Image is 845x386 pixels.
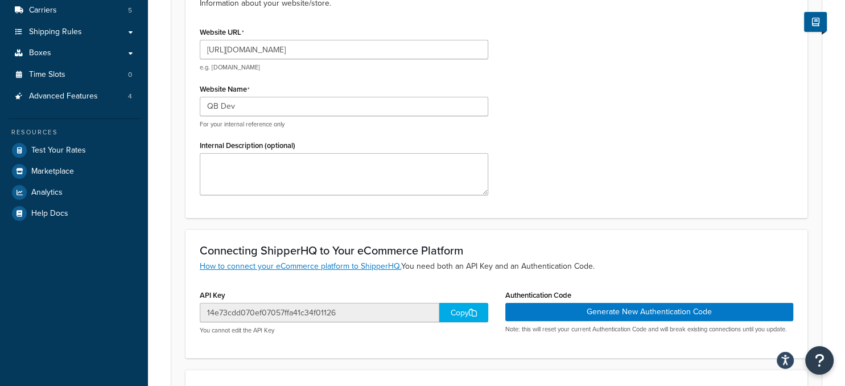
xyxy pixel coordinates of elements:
span: Analytics [31,188,63,198]
a: Marketplace [9,161,139,182]
a: Help Docs [9,203,139,224]
p: You need both an API Key and an Authentication Code. [200,260,793,273]
div: Resources [9,128,139,137]
span: Advanced Features [29,92,98,101]
label: API Key [200,291,225,299]
label: Website URL [200,28,244,37]
button: Open Resource Center [805,346,834,375]
span: 5 [128,6,132,15]
h3: Connecting ShipperHQ to Your eCommerce Platform [200,244,793,257]
p: Note: this will reset your current Authentication Code and will break existing connections until ... [505,325,794,334]
a: Shipping Rules [9,22,139,43]
span: Test Your Rates [31,146,86,155]
span: Shipping Rules [29,27,82,37]
a: How to connect your eCommerce platform to ShipperHQ. [200,260,401,272]
button: Show Help Docs [804,12,827,32]
span: Time Slots [29,70,65,80]
label: Authentication Code [505,291,571,299]
button: Generate New Authentication Code [505,303,794,321]
li: Advanced Features [9,86,139,107]
span: Help Docs [31,209,68,219]
a: Advanced Features4 [9,86,139,107]
a: Analytics [9,182,139,203]
p: For your internal reference only [200,120,488,129]
span: 4 [128,92,132,101]
label: Website Name [200,85,250,94]
div: Copy [439,303,488,322]
p: You cannot edit the API Key [200,326,488,335]
span: Boxes [29,48,51,58]
a: Time Slots0 [9,64,139,85]
a: Test Your Rates [9,140,139,161]
span: Carriers [29,6,57,15]
span: 0 [128,70,132,80]
label: Internal Description (optional) [200,141,295,150]
span: Marketplace [31,167,74,176]
p: e.g. [DOMAIN_NAME] [200,63,488,72]
a: Boxes [9,43,139,64]
li: Time Slots [9,64,139,85]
